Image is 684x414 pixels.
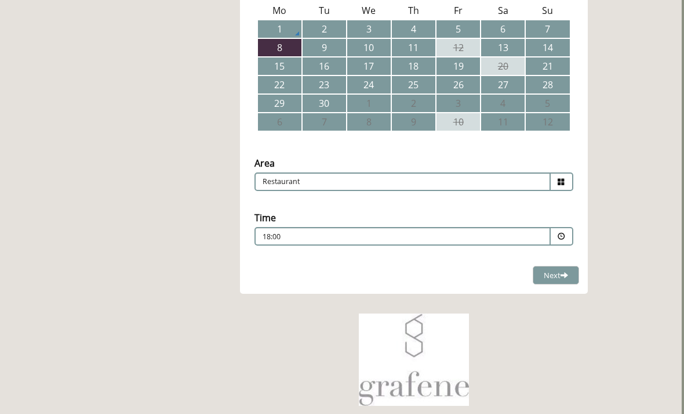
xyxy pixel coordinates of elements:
td: 6 [481,20,525,38]
td: 18 [392,57,435,75]
td: 3 [347,20,391,38]
td: 2 [303,20,346,38]
th: Tu [303,2,346,19]
td: 4 [392,20,435,38]
p: 18:00 [263,232,472,242]
label: Area [254,157,275,170]
td: 4 [481,95,525,112]
td: 11 [392,39,435,56]
td: 9 [303,39,346,56]
td: 20 [481,57,525,75]
td: 7 [526,20,569,38]
td: 15 [258,57,301,75]
th: Mo [258,2,301,19]
td: 5 [436,20,480,38]
td: 9 [392,113,435,131]
td: 19 [436,57,480,75]
td: 14 [526,39,569,56]
td: 10 [347,39,391,56]
td: 6 [258,113,301,131]
td: 17 [347,57,391,75]
td: 12 [526,113,569,131]
td: 1 [347,95,391,112]
td: 8 [258,39,301,56]
th: Fr [436,2,480,19]
td: 21 [526,57,569,75]
td: 5 [526,95,569,112]
td: 3 [436,95,480,112]
td: 16 [303,57,346,75]
td: 24 [347,76,391,93]
th: Sa [481,2,525,19]
td: 22 [258,76,301,93]
td: 7 [303,113,346,131]
td: 28 [526,76,569,93]
th: We [347,2,391,19]
td: 10 [436,113,480,131]
td: 13 [481,39,525,56]
td: 2 [392,95,435,112]
th: Th [392,2,435,19]
td: 29 [258,95,301,112]
button: Next [533,266,579,285]
th: Su [526,2,569,19]
td: 26 [436,76,480,93]
td: 25 [392,76,435,93]
td: 12 [436,39,480,56]
td: 23 [303,76,346,93]
span: Next [544,270,568,280]
img: Book a table at Grafene Restaurant @ Losehill [359,314,469,406]
td: 11 [481,113,525,131]
td: 30 [303,95,346,112]
td: 1 [258,20,301,38]
td: 8 [347,113,391,131]
label: Time [254,211,276,224]
td: 27 [481,76,525,93]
